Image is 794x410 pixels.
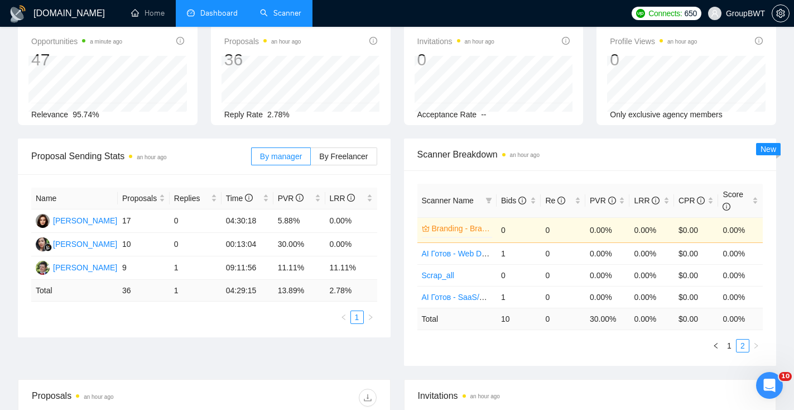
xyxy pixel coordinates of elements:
span: Scanner Name [422,196,474,205]
td: $0.00 [674,264,719,286]
th: Proposals [118,188,170,209]
time: an hour ago [137,154,166,160]
div: [PERSON_NAME] [53,214,117,227]
td: 0.00% [325,209,377,233]
a: 1 [723,340,735,352]
span: setting [772,9,789,18]
td: 0.00% [585,217,630,242]
span: Scanner Breakdown [417,147,763,161]
span: info-circle [608,197,616,204]
td: 0.00% [629,286,674,308]
li: 2 [736,339,749,352]
td: $0.00 [674,286,719,308]
td: $0.00 [674,242,719,264]
span: By Freelancer [319,152,368,161]
a: searchScanner [260,8,301,18]
span: LRR [634,196,660,205]
button: right [364,311,377,324]
td: 13.89 % [273,280,325,302]
a: setting [772,9,790,18]
span: Reply Rate [224,110,263,119]
time: an hour ago [465,39,494,45]
span: info-circle [518,197,526,204]
div: 36 [224,49,301,70]
span: info-circle [347,194,355,202]
span: PVR [590,196,616,205]
span: Proposals [122,192,157,204]
td: 9 [118,256,170,280]
div: 0 [417,49,494,70]
button: setting [772,4,790,22]
td: 30.00 % [585,308,630,330]
a: SK[PERSON_NAME] [36,216,117,225]
td: $0.00 [674,217,719,242]
span: By manager [260,152,302,161]
span: info-circle [562,37,570,45]
span: Opportunities [31,35,122,48]
span: left [713,342,719,349]
td: 00:13:04 [222,233,273,256]
img: SK [36,214,50,228]
img: SN [36,237,50,251]
td: 0.00% [718,264,763,286]
span: info-circle [176,37,184,45]
span: Time [226,194,253,203]
td: 1 [497,286,541,308]
td: 1 [497,242,541,264]
td: 30.00% [273,233,325,256]
a: SN[PERSON_NAME] [36,239,117,248]
span: Re [545,196,565,205]
td: 0.00% [585,286,630,308]
td: 0.00% [585,264,630,286]
button: right [749,339,763,352]
span: info-circle [755,37,763,45]
span: info-circle [557,197,565,204]
td: 0.00% [718,242,763,264]
img: AS [36,261,50,275]
td: 0.00% [629,217,674,242]
td: 09:11:56 [222,256,273,280]
td: Total [31,280,118,302]
time: a minute ago [90,39,122,45]
img: upwork-logo.png [636,9,645,18]
td: 0.00 % [629,308,674,330]
span: Invitations [417,35,494,48]
td: 0 [541,217,585,242]
div: 47 [31,49,122,70]
time: an hour ago [84,394,113,400]
li: Previous Page [337,311,350,324]
span: user [711,9,719,17]
li: Previous Page [709,339,723,352]
span: info-circle [245,194,253,202]
span: Invitations [418,389,763,403]
span: filter [483,192,494,209]
td: 0 [170,209,222,233]
td: 0.00% [718,286,763,308]
span: Proposal Sending Stats [31,149,251,163]
a: Scrap_all [422,271,454,280]
a: AI Готов - SaaS/Platform [422,293,508,302]
div: [PERSON_NAME] [53,261,117,274]
span: left [340,314,347,321]
td: 0 [497,217,541,242]
span: Profile Views [610,35,697,48]
span: New [761,145,776,154]
span: 650 [685,7,697,20]
td: 36 [118,280,170,302]
span: 10 [779,372,792,381]
span: Connects: [648,7,682,20]
span: info-circle [723,203,730,211]
td: 0 [541,242,585,264]
td: 0.00 % [718,308,763,330]
th: Name [31,188,118,209]
span: 95.74% [73,110,99,119]
time: an hour ago [667,39,697,45]
td: 0 [497,264,541,286]
a: Branding - Brand Identity [432,222,490,235]
time: an hour ago [271,39,301,45]
span: Relevance [31,110,68,119]
a: AI Готов - Web Design Expert [422,249,526,258]
td: 0.00% [629,242,674,264]
td: 0.00% [585,242,630,264]
a: AS[PERSON_NAME] [36,263,117,271]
